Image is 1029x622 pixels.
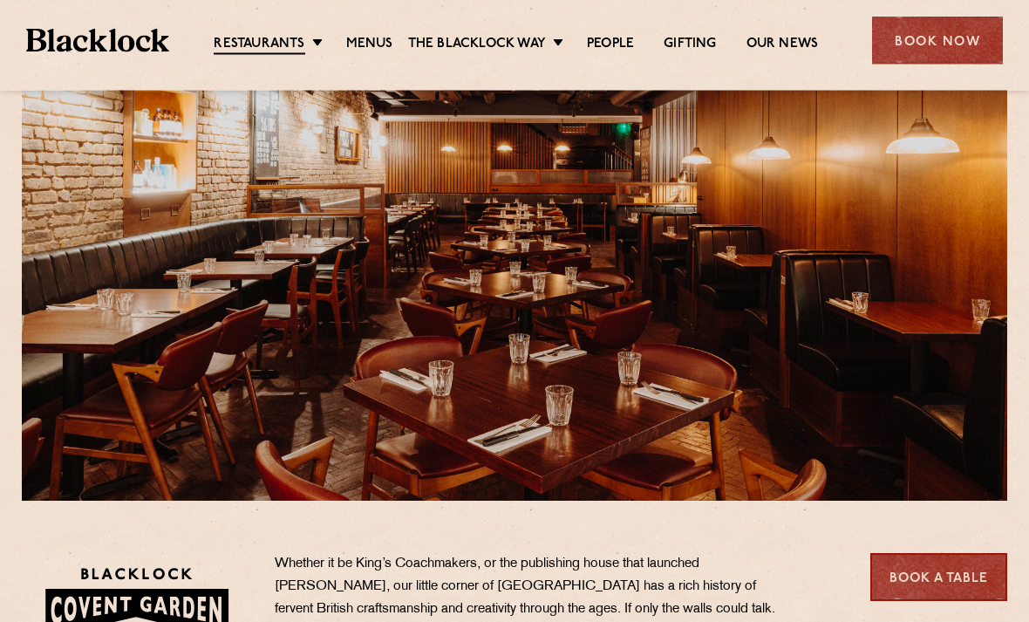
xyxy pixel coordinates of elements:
a: Book a Table [870,554,1007,602]
img: BL_Textured_Logo-footer-cropped.svg [26,29,169,53]
a: Our News [746,36,819,53]
a: Restaurants [214,36,304,55]
div: Book Now [872,17,1003,65]
a: Gifting [664,36,716,53]
a: The Blacklock Way [408,36,546,53]
a: People [587,36,634,53]
a: Menus [346,36,393,53]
